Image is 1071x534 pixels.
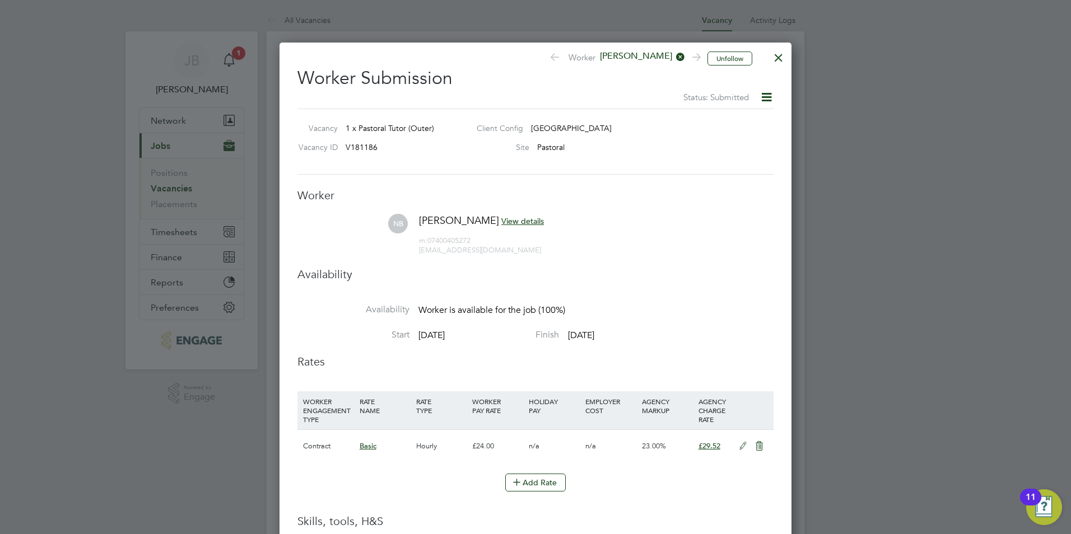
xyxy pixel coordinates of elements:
label: Site [468,142,529,152]
span: Basic [360,441,376,451]
label: Vacancy [293,123,338,133]
div: RATE TYPE [413,391,470,420]
div: EMPLOYER COST [583,391,639,420]
label: Availability [297,304,409,316]
span: [EMAIL_ADDRESS][DOMAIN_NAME] [419,245,541,255]
div: AGENCY CHARGE RATE [696,391,733,429]
span: Pastoral [537,142,565,152]
span: Status: Submitted [683,92,749,102]
span: m: [419,236,427,245]
label: Finish [447,329,559,341]
h3: Skills, tools, H&S [297,514,774,528]
button: Open Resource Center, 11 new notifications [1026,489,1062,525]
button: Unfollow [707,51,752,66]
span: £29.52 [699,441,720,451]
div: Hourly [413,430,470,462]
h3: Rates [297,354,774,369]
label: Vacancy ID [293,142,338,152]
span: [PERSON_NAME] [595,50,685,63]
span: n/a [585,441,596,451]
label: Start [297,329,409,341]
span: NB [388,214,408,233]
span: V181186 [346,142,378,152]
span: 23.00% [642,441,666,451]
div: Contract [300,430,357,462]
div: WORKER ENGAGEMENT TYPE [300,391,357,429]
span: View details [501,216,544,226]
span: [GEOGRAPHIC_DATA] [531,123,612,133]
div: AGENCY MARKUP [639,391,696,420]
span: n/a [529,441,539,451]
div: RATE NAME [357,391,413,420]
div: £24.00 [469,430,526,462]
span: [DATE] [418,330,445,341]
span: [PERSON_NAME] [419,214,499,227]
span: Worker is available for the job (100%) [418,305,565,316]
button: Add Rate [505,474,566,491]
h2: Worker Submission [297,58,774,104]
div: HOLIDAY PAY [526,391,583,420]
span: 1 x Pastoral Tutor (Outer) [346,123,434,133]
h3: Availability [297,267,774,282]
div: WORKER PAY RATE [469,391,526,420]
label: Client Config [468,123,523,133]
span: Worker [549,50,699,66]
div: 11 [1026,497,1036,512]
h3: Worker [297,188,774,203]
span: [DATE] [568,330,594,341]
span: 07400405272 [419,236,471,245]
